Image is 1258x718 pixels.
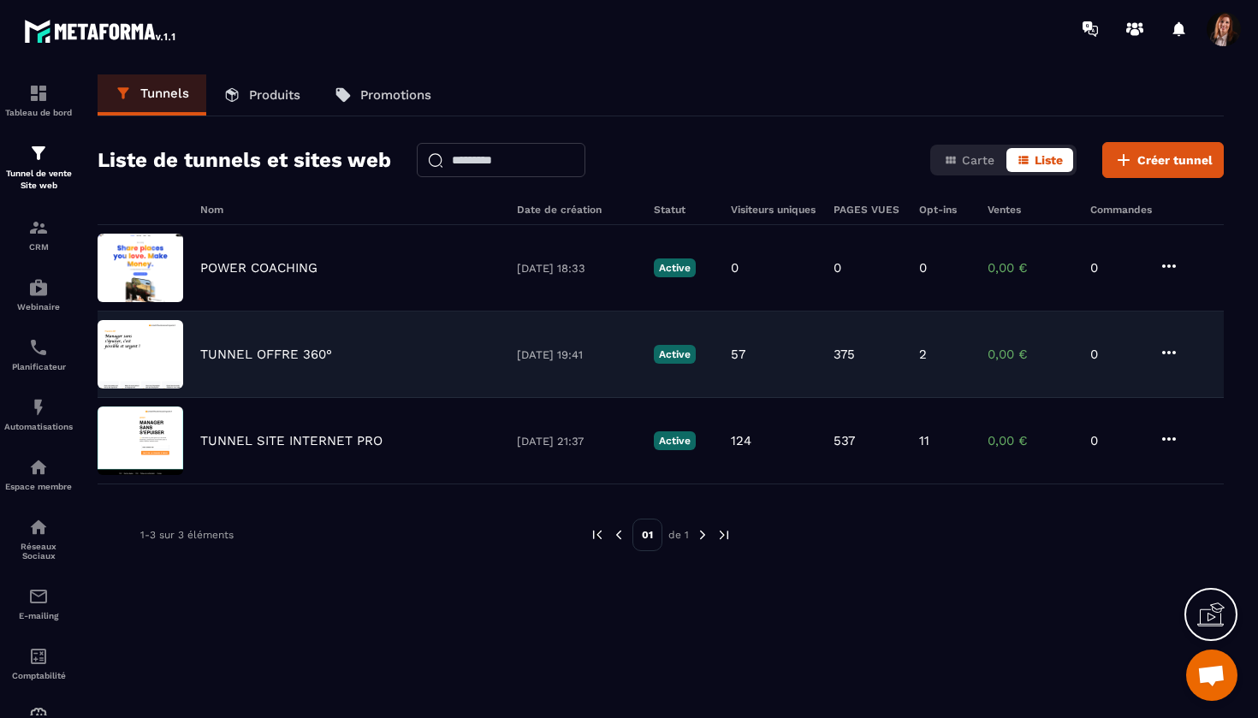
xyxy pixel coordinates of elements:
[1035,153,1063,167] span: Liste
[962,153,994,167] span: Carte
[632,519,662,551] p: 01
[1006,148,1073,172] button: Liste
[611,527,626,543] img: prev
[4,573,73,633] a: emailemailE-mailing
[834,260,841,276] p: 0
[4,542,73,561] p: Réseaux Sociaux
[731,260,739,276] p: 0
[4,482,73,491] p: Espace membre
[4,671,73,680] p: Comptabilité
[517,348,637,361] p: [DATE] 19:41
[1090,204,1152,216] h6: Commandes
[4,362,73,371] p: Planificateur
[716,527,732,543] img: next
[4,422,73,431] p: Automatisations
[654,258,696,277] p: Active
[98,74,206,116] a: Tunnels
[317,74,448,116] a: Promotions
[249,87,300,103] p: Produits
[4,70,73,130] a: formationformationTableau de bord
[988,204,1073,216] h6: Ventes
[1090,260,1142,276] p: 0
[28,517,49,537] img: social-network
[1137,151,1213,169] span: Créer tunnel
[731,433,751,448] p: 124
[140,86,189,101] p: Tunnels
[919,347,927,362] p: 2
[517,262,637,275] p: [DATE] 18:33
[98,406,183,475] img: image
[4,324,73,384] a: schedulerschedulerPlanificateur
[517,435,637,448] p: [DATE] 21:37
[200,347,332,362] p: TUNNEL OFFRE 360°
[4,504,73,573] a: social-networksocial-networkRéseaux Sociaux
[4,302,73,312] p: Webinaire
[654,431,696,450] p: Active
[28,337,49,358] img: scheduler
[988,433,1073,448] p: 0,00 €
[200,260,317,276] p: POWER COACHING
[919,260,927,276] p: 0
[934,148,1005,172] button: Carte
[654,204,714,216] h6: Statut
[834,204,902,216] h6: PAGES VUES
[206,74,317,116] a: Produits
[834,433,855,448] p: 537
[919,433,929,448] p: 11
[4,130,73,205] a: formationformationTunnel de vente Site web
[988,347,1073,362] p: 0,00 €
[98,143,391,177] h2: Liste de tunnels et sites web
[4,444,73,504] a: automationsautomationsEspace membre
[4,205,73,264] a: formationformationCRM
[668,528,689,542] p: de 1
[731,347,745,362] p: 57
[919,204,970,216] h6: Opt-ins
[28,277,49,298] img: automations
[28,83,49,104] img: formation
[28,457,49,478] img: automations
[4,168,73,192] p: Tunnel de vente Site web
[28,646,49,667] img: accountant
[98,320,183,389] img: image
[834,347,855,362] p: 375
[731,204,816,216] h6: Visiteurs uniques
[695,527,710,543] img: next
[1090,433,1142,448] p: 0
[4,264,73,324] a: automationsautomationsWebinaire
[28,143,49,163] img: formation
[24,15,178,46] img: logo
[4,611,73,620] p: E-mailing
[28,586,49,607] img: email
[1186,650,1237,701] a: Ouvrir le chat
[28,217,49,238] img: formation
[28,397,49,418] img: automations
[200,433,383,448] p: TUNNEL SITE INTERNET PRO
[4,242,73,252] p: CRM
[988,260,1073,276] p: 0,00 €
[1102,142,1224,178] button: Créer tunnel
[200,204,500,216] h6: Nom
[360,87,431,103] p: Promotions
[1090,347,1142,362] p: 0
[140,529,234,541] p: 1-3 sur 3 éléments
[4,108,73,117] p: Tableau de bord
[590,527,605,543] img: prev
[4,633,73,693] a: accountantaccountantComptabilité
[654,345,696,364] p: Active
[517,204,637,216] h6: Date de création
[4,384,73,444] a: automationsautomationsAutomatisations
[98,234,183,302] img: image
